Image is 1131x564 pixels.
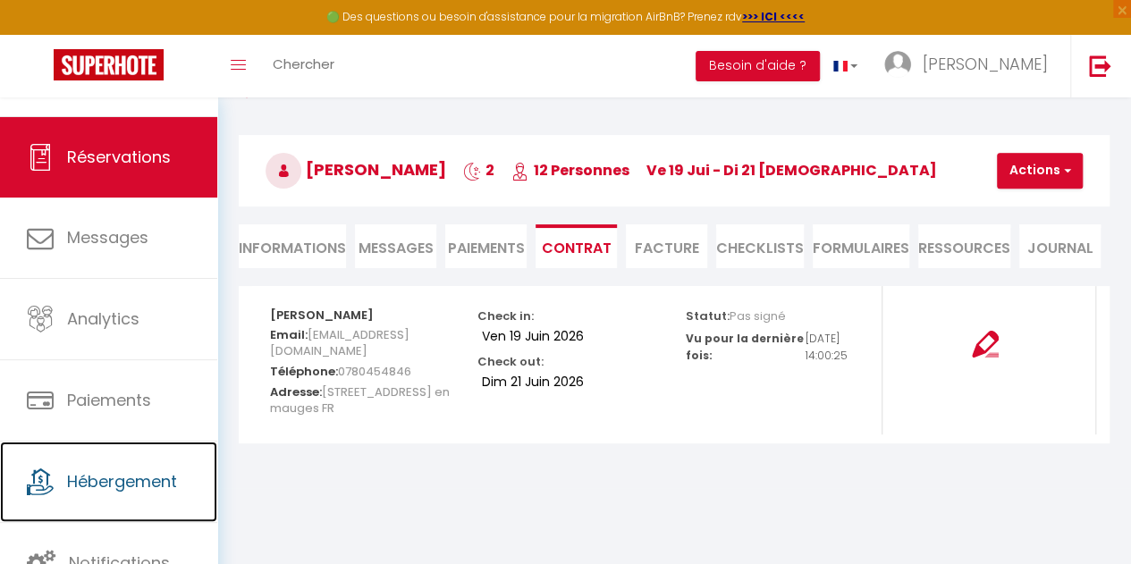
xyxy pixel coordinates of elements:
[463,160,494,181] span: 2
[270,379,450,421] span: [STREET_ADDRESS] en mauges FR
[270,322,409,364] span: [EMAIL_ADDRESS][DOMAIN_NAME]
[742,9,805,24] a: >>> ICI <<<<
[716,224,804,268] li: CHECKLISTS
[266,158,446,181] span: [PERSON_NAME]
[730,307,786,324] span: Pas signé
[918,224,1010,268] li: Ressources
[270,383,322,400] strong: Adresse:
[67,470,177,492] span: Hébergement
[626,224,707,268] li: Facture
[1089,55,1111,77] img: logout
[813,224,909,268] li: FORMULAIRES
[871,35,1070,97] a: ... [PERSON_NAME]
[646,160,937,181] span: ve 19 Jui - di 21 [DEMOGRAPHIC_DATA]
[923,53,1048,75] span: [PERSON_NAME]
[67,226,148,248] span: Messages
[67,146,171,168] span: Réservations
[696,51,820,81] button: Besoin d'aide ?
[477,349,544,370] p: Check out:
[445,224,527,268] li: Paiements
[67,307,139,330] span: Analytics
[997,153,1083,189] button: Actions
[270,363,338,380] strong: Téléphone:
[686,304,786,324] p: Statut:
[511,160,629,181] span: 12 Personnes
[259,35,348,97] a: Chercher
[359,238,434,258] span: Messages
[54,49,164,80] img: Super Booking
[67,389,151,411] span: Paiements
[477,304,534,324] p: Check in:
[806,331,870,365] p: [DATE] 14:00:25
[273,55,334,73] span: Chercher
[1019,224,1101,268] li: Journal
[338,358,411,384] span: 0780454846
[972,331,999,358] img: signing-contract
[686,331,806,365] p: Vu pour la dernière fois:
[270,326,308,343] strong: Email:
[239,224,346,268] li: Informations
[270,307,374,324] strong: [PERSON_NAME]
[884,51,911,78] img: ...
[536,224,617,268] li: Contrat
